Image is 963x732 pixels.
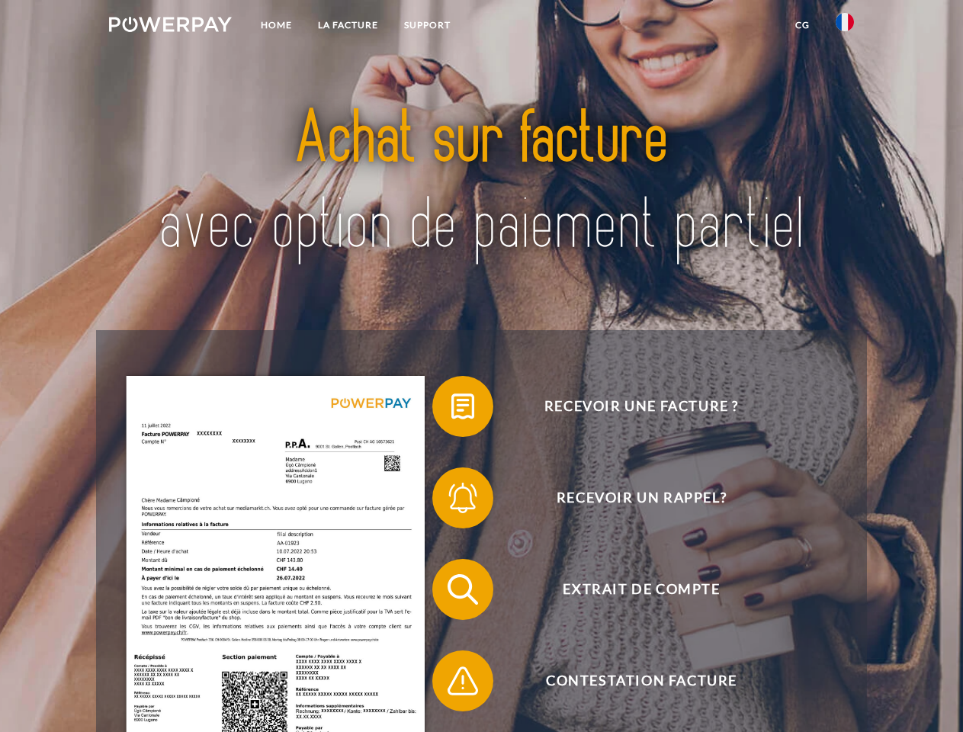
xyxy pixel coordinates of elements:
[836,13,854,31] img: fr
[444,387,482,425] img: qb_bill.svg
[454,467,828,528] span: Recevoir un rappel?
[248,11,305,39] a: Home
[454,650,828,711] span: Contestation Facture
[444,662,482,700] img: qb_warning.svg
[444,570,482,608] img: qb_search.svg
[432,650,829,711] button: Contestation Facture
[782,11,823,39] a: CG
[432,559,829,620] button: Extrait de compte
[454,559,828,620] span: Extrait de compte
[391,11,464,39] a: Support
[109,17,232,32] img: logo-powerpay-white.svg
[432,376,829,437] button: Recevoir une facture ?
[444,479,482,517] img: qb_bell.svg
[454,376,828,437] span: Recevoir une facture ?
[432,467,829,528] button: Recevoir un rappel?
[305,11,391,39] a: LA FACTURE
[146,73,817,292] img: title-powerpay_fr.svg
